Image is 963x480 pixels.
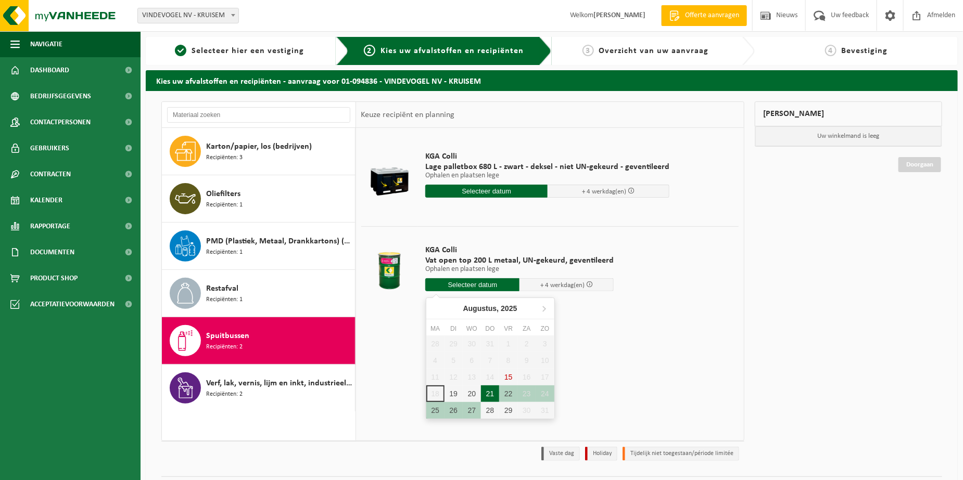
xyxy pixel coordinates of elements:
div: 20 [463,385,481,402]
div: 26 [445,402,463,419]
li: Tijdelijk niet toegestaan/période limitée [623,447,739,461]
span: VINDEVOGEL NV - KRUISEM [138,8,238,23]
button: Spuitbussen Recipiënten: 2 [162,317,356,365]
span: Overzicht van uw aanvraag [599,47,709,55]
button: Restafval Recipiënten: 1 [162,270,356,317]
div: vr [499,323,517,334]
div: 19 [445,385,463,402]
span: + 4 werkdag(en) [540,282,585,289]
span: VINDEVOGEL NV - KRUISEM [137,8,239,23]
span: Recipiënten: 1 [206,295,243,305]
span: Contracten [30,161,71,187]
span: Recipiënten: 3 [206,153,243,163]
div: [PERSON_NAME] [755,101,942,126]
span: KGA Colli [425,151,669,162]
span: Bedrijfsgegevens [30,83,91,109]
a: Doorgaan [898,157,941,172]
span: + 4 werkdag(en) [582,188,626,195]
div: wo [463,323,481,334]
span: Product Shop [30,265,78,291]
span: Acceptatievoorwaarden [30,291,115,317]
div: 25 [426,402,445,419]
div: za [517,323,536,334]
p: Ophalen en plaatsen lege [425,266,614,273]
p: Uw winkelmand is leeg [755,126,942,146]
span: Kalender [30,187,62,213]
span: 4 [825,45,837,56]
button: PMD (Plastiek, Metaal, Drankkartons) (bedrijven) Recipiënten: 1 [162,223,356,270]
span: Recipiënten: 2 [206,342,243,352]
span: Gebruikers [30,135,69,161]
button: Verf, lak, vernis, lijm en inkt, industrieel in kleinverpakking Recipiënten: 2 [162,365,356,411]
span: Recipiënten: 1 [206,248,243,257]
div: 27 [463,402,481,419]
button: Karton/papier, los (bedrijven) Recipiënten: 3 [162,128,356,175]
div: di [445,323,463,334]
span: Oliefilters [206,188,240,200]
span: Bevestiging [842,47,888,55]
span: Vat open top 200 L metaal, UN-gekeurd, geventileerd [425,255,614,266]
li: Vaste dag [541,447,580,461]
span: Recipiënten: 1 [206,200,243,210]
input: Selecteer datum [425,278,519,291]
span: Navigatie [30,31,62,57]
span: Documenten [30,239,74,265]
span: Spuitbussen [206,330,249,342]
div: do [481,323,499,334]
div: Augustus, [459,300,522,317]
div: 21 [481,385,499,402]
span: Verf, lak, vernis, lijm en inkt, industrieel in kleinverpakking [206,377,352,390]
span: Recipiënten: 2 [206,390,243,399]
div: 28 [481,402,499,419]
span: PMD (Plastiek, Metaal, Drankkartons) (bedrijven) [206,235,352,248]
span: 2 [364,45,375,56]
p: Ophalen en plaatsen lege [425,172,669,179]
h2: Kies uw afvalstoffen en recipiënten - aanvraag voor 01-094836 - VINDEVOGEL NV - KRUISEM [146,70,958,90]
div: Keuze recipiënt en planning [356,102,460,128]
strong: [PERSON_NAME] [593,11,645,19]
a: Offerte aanvragen [661,5,747,26]
span: Selecteer hier een vestiging [192,47,304,55]
i: 2025 [501,305,517,312]
span: Dashboard [30,57,69,83]
span: Kies uw afvalstoffen en recipiënten [381,47,524,55]
input: Selecteer datum [425,185,548,198]
span: 3 [582,45,594,56]
span: KGA Colli [425,245,614,255]
li: Holiday [585,447,617,461]
span: Restafval [206,282,238,295]
span: Rapportage [30,213,70,239]
span: 1 [175,45,186,56]
div: zo [536,323,554,334]
span: Lage palletbox 680 L - zwart - deksel - niet UN-gekeurd - geventileerd [425,162,669,172]
div: ma [426,323,445,334]
button: Oliefilters Recipiënten: 1 [162,175,356,223]
div: 22 [499,385,517,402]
span: Contactpersonen [30,109,91,135]
span: Offerte aanvragen [682,10,742,21]
input: Materiaal zoeken [167,107,350,123]
span: Karton/papier, los (bedrijven) [206,140,312,153]
div: 29 [499,402,517,419]
a: 1Selecteer hier een vestiging [151,45,328,57]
